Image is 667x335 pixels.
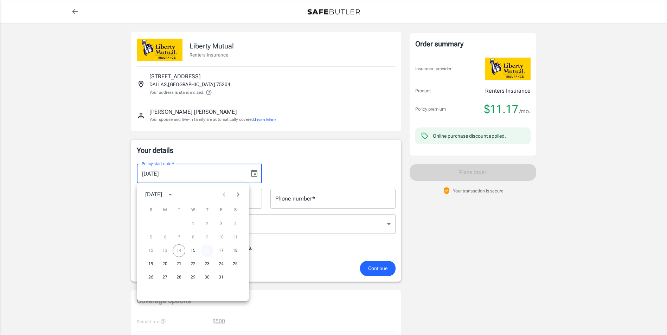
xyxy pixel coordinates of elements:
[137,164,244,183] input: MM/DD/YYYY
[190,41,234,51] p: Liberty Mutual
[164,189,176,201] button: calendar view is open, switch to year view
[142,160,174,166] label: Policy start date
[433,132,506,139] div: Online purchase discount applied.
[159,258,171,270] button: 20
[215,271,227,284] button: 31
[201,203,213,217] span: Thursday
[201,258,213,270] button: 23
[187,203,199,217] span: Wednesday
[173,271,185,284] button: 28
[149,108,237,116] p: [PERSON_NAME] [PERSON_NAME]
[247,166,261,180] button: Choose date, selected date is Oct 16, 2025
[137,39,182,61] img: Liberty Mutual
[149,72,200,81] p: [STREET_ADDRESS]
[255,117,276,123] button: Learn More
[68,5,82,19] a: back to quotes
[137,111,145,120] svg: Insured person
[187,271,199,284] button: 29
[485,58,531,80] img: Liberty Mutual
[137,145,396,155] p: Your details
[137,80,145,88] svg: Insured address
[149,81,230,88] p: DALLAS , [GEOGRAPHIC_DATA] 75204
[229,244,242,257] button: 18
[145,271,157,284] button: 26
[307,9,360,15] img: Back to quotes
[484,102,518,116] span: $11.17
[368,264,387,273] span: Continue
[173,258,185,270] button: 21
[215,258,227,270] button: 24
[187,258,199,270] button: 22
[229,258,242,270] button: 25
[149,116,276,123] p: Your spouse and live-in family are automatically covered.
[453,188,504,194] p: Your transaction is secure
[231,188,245,202] button: Next month
[415,106,446,113] p: Policy premium
[173,203,185,217] span: Tuesday
[159,271,171,284] button: 27
[519,106,531,116] span: /mo.
[149,89,204,96] p: Your address is standardized.
[145,190,162,199] div: [DATE]
[485,87,531,95] p: Renters Insurance
[145,258,157,270] button: 19
[415,87,431,94] p: Product
[145,203,157,217] span: Sunday
[415,65,451,72] p: Insurance provider
[201,244,213,257] button: 16
[215,244,227,257] button: 17
[190,51,234,58] p: Renters Insurance
[215,203,227,217] span: Friday
[187,244,199,257] button: 15
[270,189,396,209] input: Enter number
[229,203,242,217] span: Saturday
[159,203,171,217] span: Monday
[415,39,531,49] div: Order summary
[201,271,213,284] button: 30
[360,261,396,276] button: Continue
